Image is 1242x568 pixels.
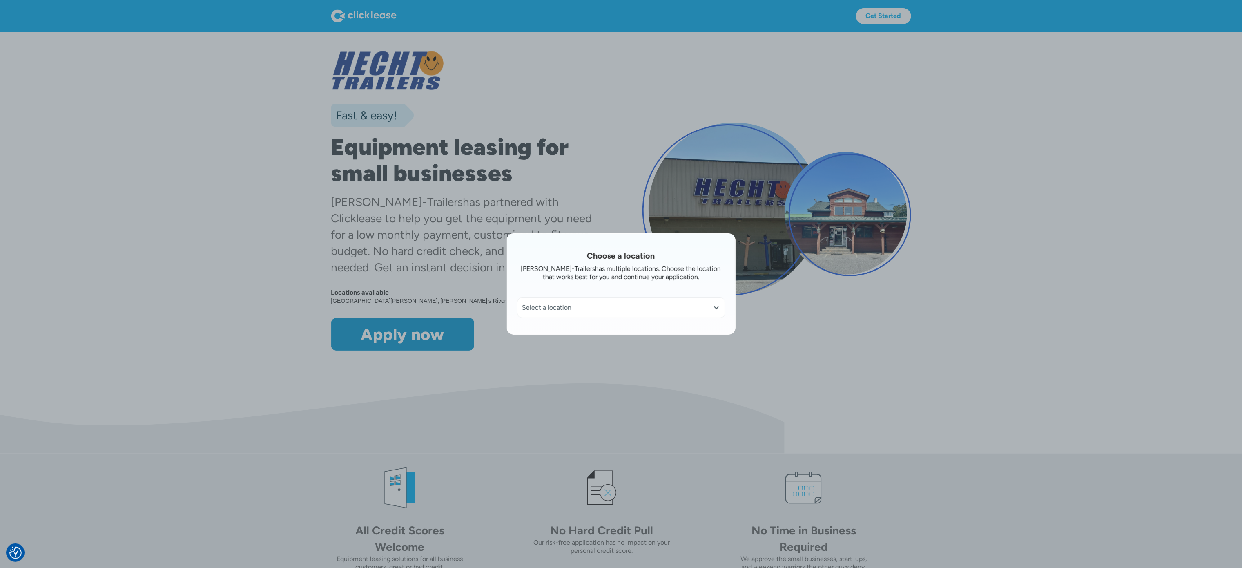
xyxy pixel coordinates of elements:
[522,304,720,312] div: Select a location
[521,265,595,273] div: [PERSON_NAME]-Trailers
[9,547,22,559] button: Consent Preferences
[9,547,22,559] img: Revisit consent button
[543,265,721,281] div: has multiple locations. Choose the location that works best for you and continue your application.
[517,298,725,318] div: Select a location
[517,250,725,262] h1: Choose a location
